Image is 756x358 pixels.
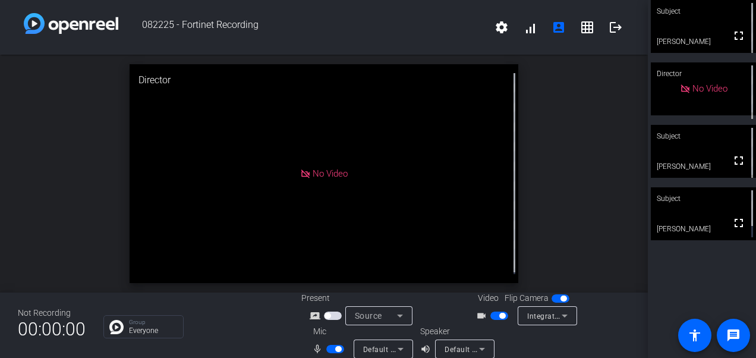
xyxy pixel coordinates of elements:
[420,325,492,338] div: Speaker
[732,153,746,168] mat-icon: fullscreen
[476,309,490,323] mat-icon: videocam_outline
[651,125,756,147] div: Subject
[527,311,640,321] span: Integrated Webcam (0bda:554c)
[312,342,326,356] mat-icon: mic_none
[609,20,623,34] mat-icon: logout
[651,62,756,85] div: Director
[310,309,324,323] mat-icon: screen_share_outline
[732,216,746,230] mat-icon: fullscreen
[301,325,420,338] div: Mic
[18,307,86,319] div: Not Recording
[445,344,573,354] span: Default - Speakers (Realtek(R) Audio)
[24,13,118,34] img: white-gradient.svg
[420,342,434,356] mat-icon: volume_up
[692,83,727,94] span: No Video
[130,64,518,96] div: Director
[494,20,509,34] mat-icon: settings
[301,292,420,304] div: Present
[505,292,549,304] span: Flip Camera
[688,328,702,343] mat-icon: accessibility
[355,311,382,321] span: Source
[129,327,177,334] p: Everyone
[580,20,594,34] mat-icon: grid_on
[118,13,487,42] span: 082225 - Fortinet Recording
[18,315,86,344] span: 00:00:00
[552,20,566,34] mat-icon: account_box
[109,320,124,334] img: Chat Icon
[478,292,499,304] span: Video
[732,29,746,43] mat-icon: fullscreen
[516,13,544,42] button: signal_cellular_alt
[651,187,756,210] div: Subject
[129,319,177,325] p: Group
[726,328,741,343] mat-icon: message
[363,344,522,354] span: Default - Microphone Array (Realtek(R) Audio)
[313,168,348,179] span: No Video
